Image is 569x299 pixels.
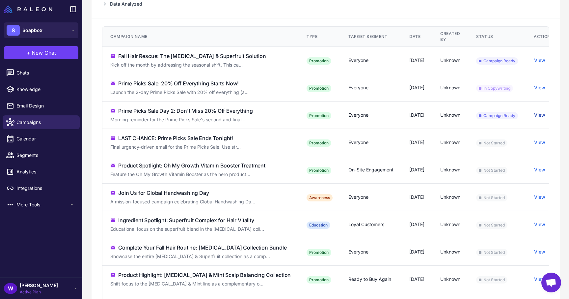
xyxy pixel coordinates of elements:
[3,148,80,162] a: Segments
[534,248,545,255] button: View
[534,276,545,283] button: View
[409,166,424,173] div: [DATE]
[409,248,424,255] div: [DATE]
[440,111,460,119] div: Unknown
[409,221,424,228] div: [DATE]
[307,222,330,229] div: Education
[16,185,74,192] span: Integrations
[307,276,331,284] div: Promotion
[4,283,17,294] div: W
[307,249,331,256] div: Promotion
[3,82,80,96] a: Knowledge
[348,111,393,119] div: Everyone
[22,27,42,34] span: Soapbox
[348,276,393,283] div: Ready to Buy Again
[440,139,460,146] div: Unknown
[401,27,432,47] th: Date
[534,57,545,64] button: View
[16,102,74,109] span: Email Design
[476,222,507,229] span: Not Started
[110,0,142,8] span: Data Analyzed
[307,57,331,65] div: Promotion
[118,134,233,142] div: LAST CHANCE: Prime Picks Sale Ends Tonight!
[118,189,209,197] div: Join Us for Global Handwashing Day
[348,221,393,228] div: Loyal Customers
[476,167,507,174] span: Not Started
[20,289,58,295] span: Active Plan
[118,216,254,224] div: Ingredient Spotlight: Superfruit Complex for Hair Vitality
[16,135,74,142] span: Calendar
[534,194,545,201] button: View
[476,276,507,284] span: Not Started
[348,194,393,201] div: Everyone
[409,194,424,201] div: [DATE]
[476,85,513,92] span: In Copywriting
[440,276,460,283] div: Unknown
[7,25,20,36] div: S
[4,5,55,13] a: Raleon Logo
[307,167,331,174] div: Promotion
[440,194,460,201] div: Unknown
[3,66,80,80] a: Chats
[476,112,518,119] span: Campaign Ready
[534,111,545,119] button: View
[118,271,291,279] div: Product Highlight: [MEDICAL_DATA] & Mint Scalp Balancing Collection
[118,52,266,60] div: Fall Hair Rescue: The [MEDICAL_DATA] & Superfruit Solution
[348,57,393,64] div: Everyone
[27,49,30,57] span: +
[440,248,460,255] div: Unknown
[110,225,291,233] div: Click to edit
[348,84,393,91] div: Everyone
[20,282,58,289] span: [PERSON_NAME]
[102,27,299,47] th: Campaign Name
[440,221,460,228] div: Unknown
[110,61,291,69] div: Click to edit
[307,139,331,147] div: Promotion
[3,132,80,146] a: Calendar
[16,168,74,175] span: Analytics
[110,198,291,205] div: Click to edit
[118,107,253,115] div: Prime Picks Sale Day 2: Don't Miss 20% Off Everything
[526,27,561,47] th: Actions
[534,139,545,146] button: View
[340,27,401,47] th: Target Segment
[110,143,291,151] div: Click to edit
[409,111,424,119] div: [DATE]
[440,84,460,91] div: Unknown
[440,166,460,173] div: Unknown
[110,89,291,96] div: Click to edit
[440,57,460,64] div: Unknown
[3,181,80,195] a: Integrations
[16,86,74,93] span: Knowledge
[476,139,507,147] span: Not Started
[16,201,69,208] span: More Tools
[468,27,526,47] th: Status
[307,85,331,92] div: Promotion
[3,99,80,113] a: Email Design
[110,253,291,260] div: Click to edit
[4,46,78,59] button: +New Chat
[110,280,291,287] div: Click to edit
[348,166,393,173] div: On-Site Engagement
[16,119,74,126] span: Campaigns
[534,84,545,91] button: View
[534,166,545,173] button: View
[118,244,287,252] div: Complete Your Fall Hair Routine: [MEDICAL_DATA] Collection Bundle
[118,79,239,87] div: Prime Picks Sale: 20% Off Everything Starts Now!
[16,69,74,76] span: Chats
[348,139,393,146] div: Everyone
[307,112,331,119] div: Promotion
[110,116,291,123] div: Click to edit
[348,248,393,255] div: Everyone
[534,221,545,228] button: View
[409,84,424,91] div: [DATE]
[409,276,424,283] div: [DATE]
[16,152,74,159] span: Segments
[4,5,52,13] img: Raleon Logo
[299,27,340,47] th: Type
[32,49,56,57] span: New Chat
[409,57,424,64] div: [DATE]
[476,249,507,256] span: Not Started
[307,194,333,201] div: Awareness
[3,115,80,129] a: Campaigns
